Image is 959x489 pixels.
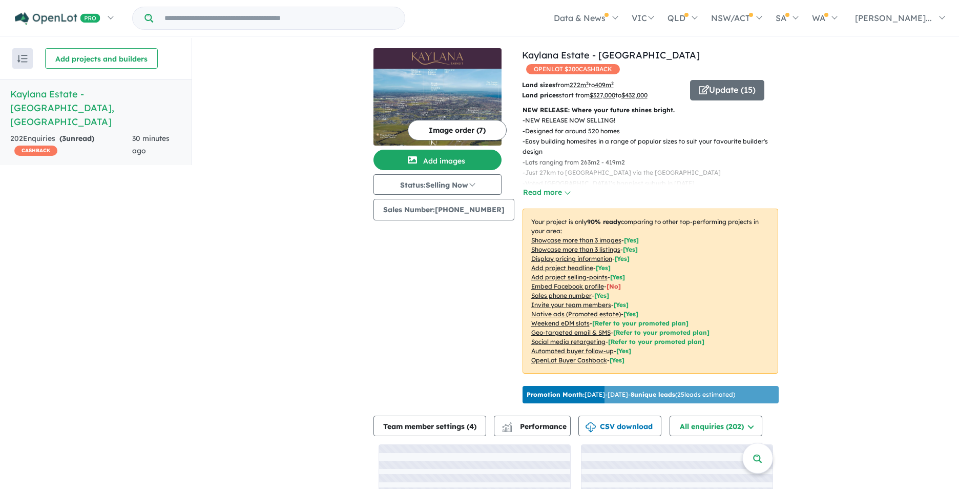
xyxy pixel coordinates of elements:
span: 3 [62,134,66,143]
p: NEW RELEASE: Where your future shines bright. [523,105,778,115]
span: 4 [469,422,474,431]
u: Invite your team members [531,301,611,309]
button: All enquiries (202) [670,416,762,436]
p: - NEW RELEASE NOW SELLING! [523,115,786,126]
span: [Refer to your promoted plan] [592,319,689,327]
u: Weekend eDM slots [531,319,590,327]
u: Native ads (Promoted estate) [531,310,621,318]
span: to [615,91,648,99]
b: Promotion Month: [527,391,585,398]
span: Performance [504,422,567,431]
a: Kaylana Estate - [GEOGRAPHIC_DATA] [522,49,700,61]
button: Read more [523,187,571,198]
span: [ Yes ] [623,246,638,253]
a: Kaylana Estate - Tarneit LogoKaylana Estate - Tarneit [373,48,502,146]
span: [ Yes ] [596,264,611,272]
p: - Just 27km to [GEOGRAPHIC_DATA] via the [GEOGRAPHIC_DATA] [523,168,786,178]
button: Team member settings (4) [373,416,486,436]
span: to [589,81,614,89]
button: Performance [494,416,571,436]
input: Try estate name, suburb, builder or developer [155,7,403,29]
u: Automated buyer follow-up [531,347,614,355]
b: Land sizes [522,81,555,89]
button: Add projects and builders [45,48,158,69]
span: [Yes] [623,310,638,318]
u: $ 432,000 [621,91,648,99]
b: 8 unique leads [631,391,675,398]
span: [ Yes ] [614,301,629,309]
sup: 2 [586,80,589,86]
div: 202 Enquir ies [10,133,132,157]
u: Social media retargeting [531,338,606,345]
h5: Kaylana Estate - [GEOGRAPHIC_DATA] , [GEOGRAPHIC_DATA] [10,87,181,129]
u: Display pricing information [531,255,612,262]
u: $ 327,000 [590,91,615,99]
p: Your project is only comparing to other top-performing projects in your area: - - - - - - - - - -... [523,209,778,374]
sup: 2 [611,80,614,86]
u: 409 m [595,81,614,89]
img: Kaylana Estate - Tarneit [373,69,502,146]
b: 90 % ready [587,218,621,226]
p: - Voted [GEOGRAPHIC_DATA]’s happiest suburb in [DATE] [523,178,786,189]
u: Geo-targeted email & SMS [531,329,611,336]
span: [Yes] [610,356,624,364]
span: [Refer to your promoted plan] [613,329,710,336]
span: [ Yes ] [615,255,630,262]
button: Update (15) [690,80,764,100]
span: CASHBACK [14,146,57,156]
span: [Yes] [616,347,631,355]
span: [Refer to your promoted plan] [608,338,704,345]
button: Sales Number:[PHONE_NUMBER] [373,199,514,220]
span: [ No ] [607,282,621,290]
strong: ( unread) [59,134,94,143]
img: download icon [586,422,596,433]
span: OPENLOT $ 200 CASHBACK [526,64,620,74]
u: Showcase more than 3 images [531,236,621,244]
p: - Lots ranging from 263m2 - 419m2 [523,157,786,168]
u: OpenLot Buyer Cashback [531,356,607,364]
span: 30 minutes ago [132,134,170,155]
button: Status:Selling Now [373,174,502,195]
p: from [522,80,682,90]
u: Showcase more than 3 listings [531,246,620,253]
img: Openlot PRO Logo White [15,12,100,25]
img: bar-chart.svg [502,425,512,432]
button: Image order (7) [408,120,507,140]
p: [DATE] - [DATE] - ( 25 leads estimated) [527,390,735,399]
img: line-chart.svg [502,422,511,428]
u: 272 m [570,81,589,89]
u: Add project headline [531,264,593,272]
p: - Designed for around 520 homes [523,126,786,136]
span: [ Yes ] [594,292,609,299]
u: Add project selling-points [531,273,608,281]
button: CSV download [578,416,661,436]
u: Embed Facebook profile [531,282,604,290]
span: [ Yes ] [624,236,639,244]
img: Kaylana Estate - Tarneit Logo [378,52,497,65]
p: - Easy building homesites in a range of popular sizes to suit your favourite builder's design [523,136,786,157]
img: sort.svg [17,55,28,63]
span: [ Yes ] [610,273,625,281]
p: start from [522,90,682,100]
span: [PERSON_NAME]... [855,13,932,23]
u: Sales phone number [531,292,592,299]
button: Add images [373,150,502,170]
b: Land prices [522,91,559,99]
